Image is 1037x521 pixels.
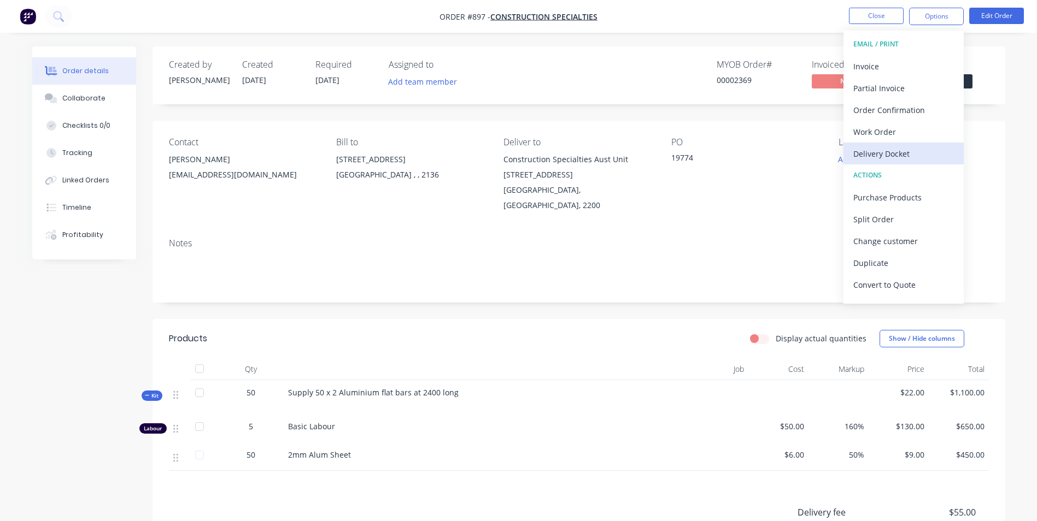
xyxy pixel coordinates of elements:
[933,449,985,460] span: $450.00
[32,194,136,221] button: Timeline
[843,230,964,252] button: Change customer
[315,60,376,70] div: Required
[503,152,653,213] div: Construction Specialties Aust Unit [STREET_ADDRESS][GEOGRAPHIC_DATA], [GEOGRAPHIC_DATA], 2200
[32,167,136,194] button: Linked Orders
[503,182,653,213] div: [GEOGRAPHIC_DATA], [GEOGRAPHIC_DATA], 2200
[145,392,159,400] span: Kit
[169,152,319,167] div: [PERSON_NAME]
[753,449,804,460] span: $6.00
[853,80,954,96] div: Partial Invoice
[169,74,229,86] div: [PERSON_NAME]
[315,75,339,85] span: [DATE]
[776,333,866,344] label: Display actual quantities
[853,102,954,118] div: Order Confirmation
[389,60,498,70] div: Assigned to
[843,99,964,121] button: Order Confirmation
[32,112,136,139] button: Checklists 0/0
[853,146,954,162] div: Delivery Docket
[382,74,462,89] button: Add team member
[753,421,804,432] span: $50.00
[798,506,895,519] span: Delivery fee
[62,203,91,212] div: Timeline
[869,358,929,380] div: Price
[218,358,284,380] div: Qty
[843,186,964,208] button: Purchase Products
[32,139,136,167] button: Tracking
[853,299,954,315] div: Archive
[873,421,924,432] span: $130.00
[717,60,799,70] div: MYOB Order #
[169,152,319,187] div: [PERSON_NAME][EMAIL_ADDRESS][DOMAIN_NAME]
[853,37,954,51] div: EMAIL / PRINT
[880,330,964,347] button: Show / Hide columns
[247,387,255,398] span: 50
[62,121,110,131] div: Checklists 0/0
[169,238,989,248] div: Notes
[717,74,799,86] div: 00002369
[808,358,869,380] div: Markup
[843,55,964,77] button: Invoice
[843,274,964,295] button: Convert to Quote
[336,152,486,167] div: [STREET_ADDRESS]
[249,421,253,432] span: 5
[32,57,136,85] button: Order details
[853,277,954,293] div: Convert to Quote
[671,137,821,147] div: PO
[843,121,964,143] button: Work Order
[843,77,964,99] button: Partial Invoice
[62,148,92,158] div: Tracking
[894,506,975,519] span: $55.00
[843,252,964,274] button: Duplicate
[853,58,954,74] div: Invoice
[139,423,167,434] div: Labour
[32,221,136,248] button: Profitability
[62,93,106,103] div: Collaborate
[853,211,954,227] div: Split Order
[969,8,1024,24] button: Edit Order
[843,164,964,186] button: ACTIONS
[440,11,490,22] span: Order #897 -
[169,167,319,182] div: [EMAIL_ADDRESS][DOMAIN_NAME]
[843,33,964,55] button: EMAIL / PRINT
[853,233,954,249] div: Change customer
[62,66,109,76] div: Order details
[169,60,229,70] div: Created by
[288,449,351,460] span: 2mm Alum Sheet
[933,387,985,398] span: $1,100.00
[503,152,653,182] div: Construction Specialties Aust Unit [STREET_ADDRESS]
[843,208,964,230] button: Split Order
[62,230,103,240] div: Profitability
[20,8,36,25] img: Factory
[336,167,486,182] div: [GEOGRAPHIC_DATA] , , 2136
[242,75,266,85] span: [DATE]
[853,168,954,182] div: ACTIONS
[503,137,653,147] div: Deliver to
[812,74,877,88] span: No
[853,255,954,271] div: Duplicate
[849,8,904,24] button: Close
[853,190,954,205] div: Purchase Products
[839,137,988,147] div: Labels
[490,11,597,22] a: Construction Specialties
[853,124,954,140] div: Work Order
[933,421,985,432] span: $650.00
[62,175,109,185] div: Linked Orders
[813,421,864,432] span: 160%
[242,60,302,70] div: Created
[813,449,864,460] span: 50%
[843,143,964,164] button: Delivery Docket
[336,152,486,187] div: [STREET_ADDRESS][GEOGRAPHIC_DATA] , , 2136
[666,358,748,380] div: Job
[843,295,964,317] button: Archive
[873,387,924,398] span: $22.00
[389,74,463,89] button: Add team member
[336,137,486,147] div: Bill to
[247,449,255,460] span: 50
[833,152,883,167] button: Add labels
[748,358,808,380] div: Cost
[812,60,894,70] div: Invoiced
[142,390,162,401] div: Kit
[909,8,964,25] button: Options
[873,449,924,460] span: $9.00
